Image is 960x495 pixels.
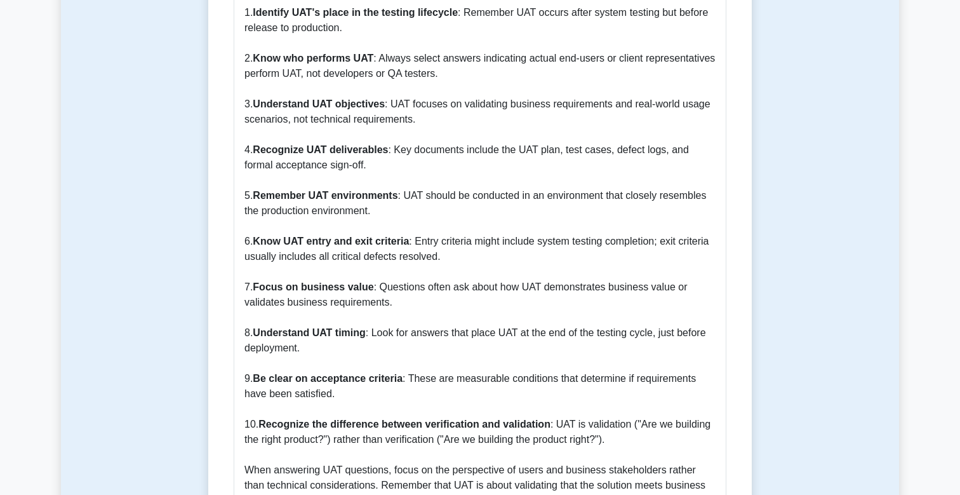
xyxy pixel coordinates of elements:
[253,53,373,64] b: Know who performs UAT
[253,236,409,247] b: Know UAT entry and exit criteria
[258,419,550,430] b: Recognize the difference between verification and validation
[253,327,365,338] b: Understand UAT timing
[253,144,388,155] b: Recognize UAT deliverables
[253,281,373,292] b: Focus on business value
[253,190,397,201] b: Remember UAT environments
[253,98,385,109] b: Understand UAT objectives
[253,7,458,18] b: Identify UAT's place in the testing lifecycle
[253,373,403,384] b: Be clear on acceptance criteria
